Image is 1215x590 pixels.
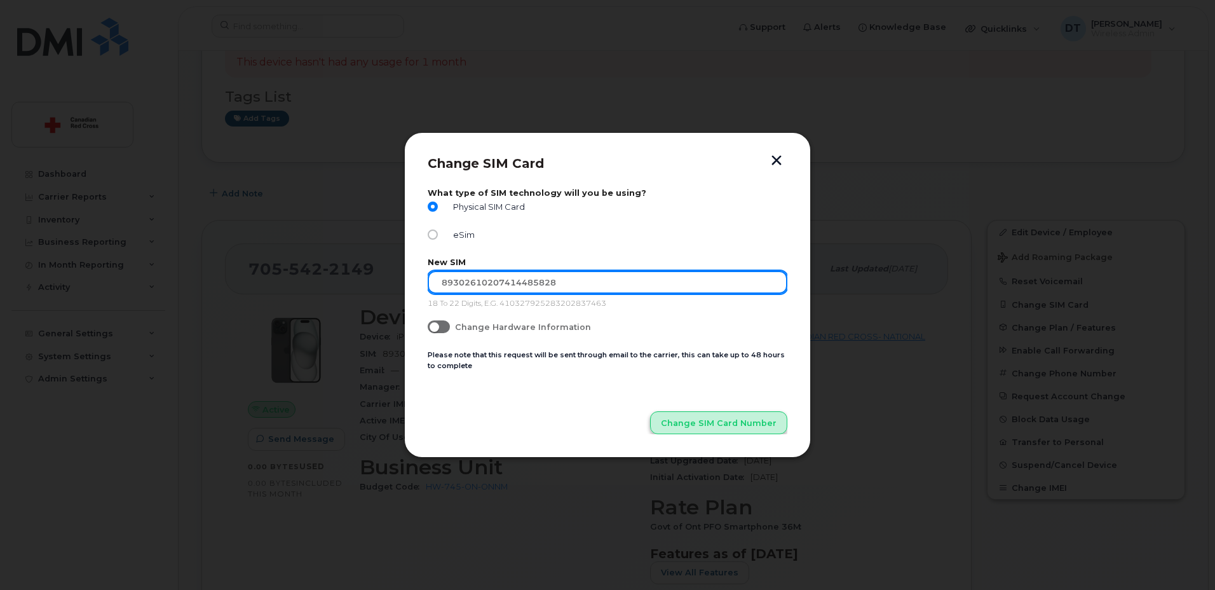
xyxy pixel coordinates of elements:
[428,299,787,309] p: 18 To 22 Digits, E.G. 410327925283202837463
[428,202,438,212] input: Physical SIM Card
[428,271,787,294] input: Input Your New SIM Number
[428,350,785,370] small: Please note that this request will be sent through email to the carrier, this can take up to 48 h...
[650,411,787,434] button: Change SIM Card Number
[428,320,438,331] input: Change Hardware Information
[428,188,787,198] label: What type of SIM technology will you be using?
[661,417,777,429] span: Change SIM Card Number
[448,230,475,240] span: eSim
[428,257,787,267] label: New SIM
[428,230,438,240] input: eSim
[448,202,525,212] span: Physical SIM Card
[428,156,544,171] span: Change SIM Card
[455,322,591,332] span: Change Hardware Information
